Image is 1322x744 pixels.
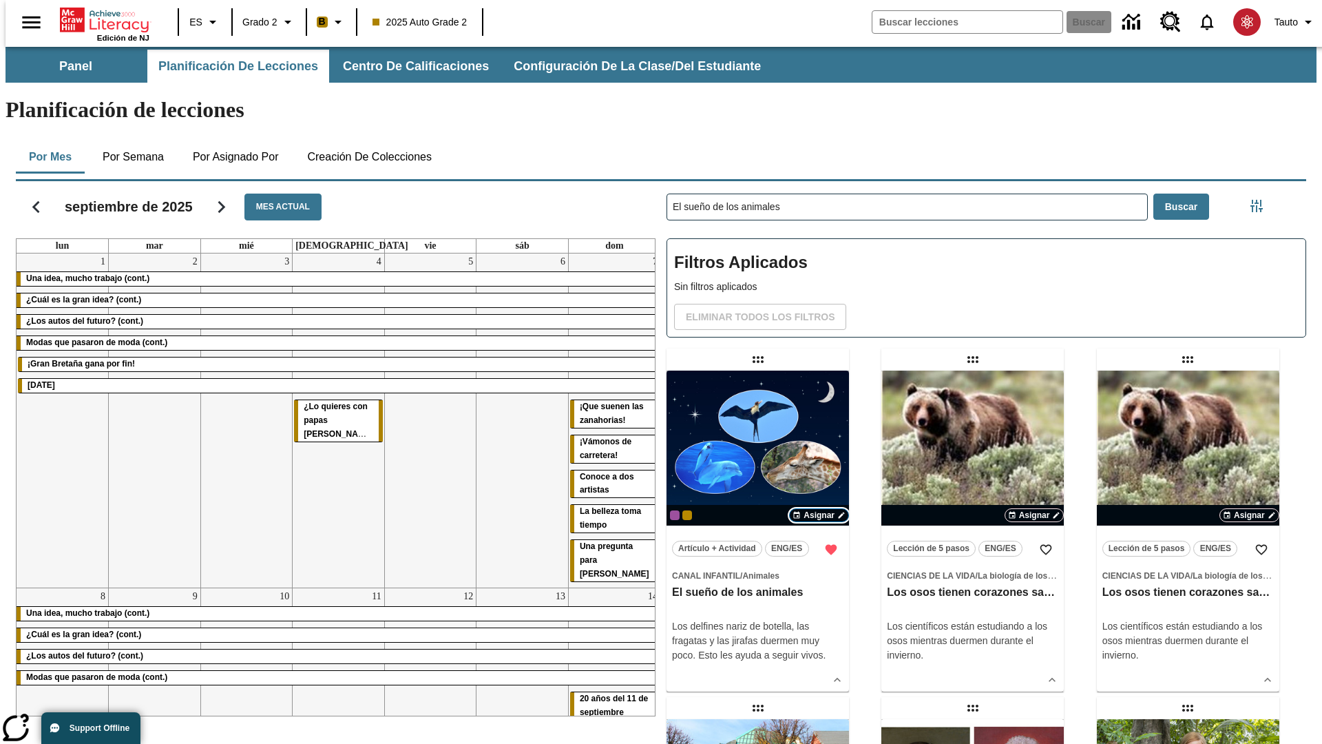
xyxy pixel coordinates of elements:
p: Los científicos están estudiando a los osos mientras duermen durante el invierno. [1102,619,1274,663]
div: Una pregunta para Joplin [570,540,659,581]
button: Grado: Grado 2, Elige un grado [237,10,302,34]
span: 2025 Auto Grade 2 [373,15,468,30]
a: Portada [60,6,149,34]
span: Grado 2 [242,15,277,30]
div: Modas que pasaron de moda (cont.) [17,336,660,350]
button: Seguir [204,189,239,225]
button: Regresar [19,189,54,225]
div: Día del Trabajo [18,379,659,393]
button: Perfil/Configuración [1269,10,1322,34]
div: Conoce a dos artistas [570,471,659,498]
a: Centro de información [1114,3,1152,41]
span: / [976,571,978,581]
span: Asignar [1019,509,1050,521]
div: Subbarra de navegación [6,50,773,83]
a: 6 de septiembre de 2025 [558,254,568,270]
a: Centro de recursos, Se abrirá en una pestaña nueva. [1152,3,1189,41]
a: 11 de septiembre de 2025 [369,588,384,605]
button: Centro de calificaciones [332,50,500,83]
a: martes [143,239,166,253]
div: lesson details [881,371,1064,692]
input: Buscar campo [872,11,1062,33]
div: Modas que pasaron de moda (cont.) [17,671,660,685]
td: 1 de septiembre de 2025 [17,254,109,588]
div: 20 años del 11 de septiembre [570,692,659,720]
button: Abrir el menú lateral [11,2,52,43]
button: Configuración de la clase/del estudiante [503,50,772,83]
div: Lección arrastrable: La doctora de los perezosos [1177,697,1199,719]
button: Asignar Elegir fechas [789,508,849,522]
span: La biología de los sistemas humanos y la salud [978,571,1164,581]
button: Boost El color de la clase es anaranjado claro. Cambiar el color de la clase. [311,10,352,34]
button: Panel [7,50,145,83]
span: Canal Infantil [672,571,740,581]
td: 7 de septiembre de 2025 [568,254,660,588]
div: ¿Los autos del futuro? (cont.) [17,315,660,329]
button: Ver más [1042,670,1062,690]
td: 3 de septiembre de 2025 [200,254,293,588]
button: Menú lateral de filtros [1243,192,1270,220]
h3: Los osos tienen corazones sanos, pero ¿por qué? [887,586,1058,600]
div: Una idea, mucho trabajo (cont.) [17,607,660,621]
button: Mes actual [244,194,322,220]
button: Remover de Favoritas [819,537,843,562]
div: ¡Gran Bretaña gana por fin! [18,358,659,371]
span: Lección de 5 pasos [893,541,969,556]
span: / [740,571,742,581]
button: Añadir a mis Favoritas [1034,537,1058,562]
span: Animales [742,571,779,581]
a: 8 de septiembre de 2025 [98,588,108,605]
a: 13 de septiembre de 2025 [553,588,568,605]
span: Una idea, mucho trabajo (cont.) [26,608,149,618]
a: jueves [293,239,411,253]
div: Lección arrastrable: El sueño de los animales [747,349,769,371]
a: 14 de septiembre de 2025 [645,588,660,605]
a: domingo [602,239,626,253]
button: Planificación de lecciones [147,50,329,83]
div: ¿Cuál es la gran idea? (cont.) [17,293,660,307]
a: 9 de septiembre de 2025 [190,588,200,605]
button: ENG/ES [1193,541,1237,557]
div: lesson details [1097,371,1279,692]
a: miércoles [236,239,257,253]
span: Planificación de lecciones [158,59,318,74]
div: Filtros Aplicados [667,238,1306,338]
span: Tema: Canal Infantil/Animales [672,568,843,583]
td: 4 de septiembre de 2025 [293,254,385,588]
span: ¿Los autos del futuro? (cont.) [26,651,143,661]
button: Lección de 5 pasos [1102,541,1191,557]
h3: El sueño de los animales [672,586,843,600]
div: ¡Que suenen las zanahorias! [570,400,659,428]
a: Notificaciones [1189,4,1225,40]
button: ENG/ES [978,541,1022,557]
button: Asignar Elegir fechas [1005,508,1064,522]
button: ENG/ES [765,541,809,557]
span: ¿Cuál es la gran idea? (cont.) [26,295,141,304]
button: Añadir a mis Favoritas [1249,537,1274,562]
span: ENG/ES [985,541,1016,556]
a: 7 de septiembre de 2025 [650,254,660,270]
span: 20 años del 11 de septiembre [580,694,648,717]
h3: Los osos tienen corazones sanos, pero ¿por qué? [1102,586,1274,600]
div: ¿Cuál es la gran idea? (cont.) [17,628,660,642]
span: Support Offline [70,723,129,733]
span: Modas que pasaron de moda (cont.) [26,338,167,347]
div: OL 2025 Auto Grade 3 [670,510,680,520]
span: B [319,13,326,30]
span: Asignar [804,509,835,521]
span: Configuración de la clase/del estudiante [514,59,761,74]
span: Una pregunta para Joplin [580,541,649,579]
span: ¡Vámonos de carretera! [580,437,631,460]
span: ENG/ES [1200,541,1231,556]
span: ¿Los autos del futuro? (cont.) [26,316,143,326]
td: 6 de septiembre de 2025 [476,254,569,588]
button: Por mes [16,141,85,174]
div: Lección arrastrable: Mujeres notables de la Ilustración [962,697,984,719]
button: Buscar [1153,194,1209,220]
button: Lección de 5 pasos [887,541,976,557]
span: Tema: Ciencias de la Vida/La biología de los sistemas humanos y la salud [1102,568,1274,583]
a: 3 de septiembre de 2025 [282,254,292,270]
div: Portada [60,5,149,42]
a: 10 de septiembre de 2025 [277,588,292,605]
